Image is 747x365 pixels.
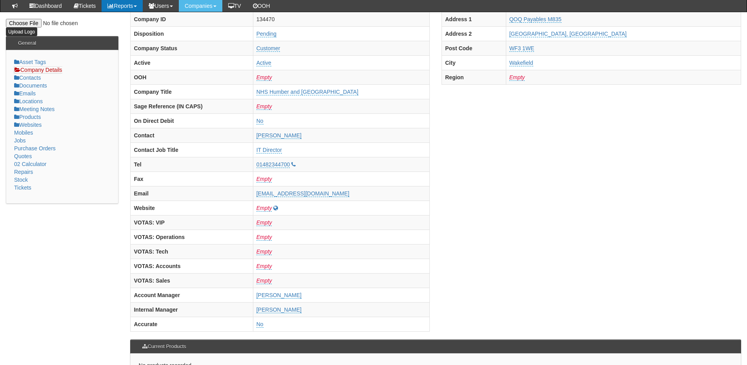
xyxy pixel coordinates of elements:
[256,234,272,241] a: Empty
[509,74,525,81] a: Empty
[131,84,253,99] th: Company Title
[14,82,47,89] a: Documents
[256,190,349,197] a: [EMAIL_ADDRESS][DOMAIN_NAME]
[442,55,506,70] th: City
[509,45,534,52] a: WF3 1WE
[442,26,506,41] th: Address 2
[256,321,264,328] a: No
[14,153,32,159] a: Quotes
[256,307,302,313] a: [PERSON_NAME]
[6,27,37,36] input: Upload Logo
[509,16,562,23] a: QOQ Payables M835
[442,70,506,84] th: Region
[509,31,627,37] a: [GEOGRAPHIC_DATA], [GEOGRAPHIC_DATA]
[256,31,276,37] a: Pending
[14,145,56,151] a: Purchase Orders
[138,340,190,353] h3: Current Products
[131,113,253,128] th: On Direct Debit
[131,157,253,172] th: Tel
[14,98,43,104] a: Locations
[131,12,253,26] th: Company ID
[131,288,253,302] th: Account Manager
[256,118,264,124] a: No
[256,219,272,226] a: Empty
[256,89,358,95] a: NHS Humber and [GEOGRAPHIC_DATA]
[442,41,506,55] th: Post Code
[14,75,41,81] a: Contacts
[253,12,430,26] td: 134470
[256,45,280,52] a: Customer
[131,230,253,244] th: VOTAS: Operations
[256,161,290,168] a: 01482344700
[131,273,253,288] th: VOTAS: Sales
[14,122,42,128] a: Websites
[14,106,55,112] a: Meeting Notes
[256,60,271,66] a: Active
[131,302,253,317] th: Internal Manager
[131,244,253,259] th: VOTAS: Tech
[131,41,253,55] th: Company Status
[131,142,253,157] th: Contact Job Title
[256,205,272,212] a: Empty
[256,147,282,153] a: IT Director
[256,248,272,255] a: Empty
[14,161,47,167] a: 02 Calculator
[14,59,46,65] a: Asset Tags
[14,130,33,136] a: Mobiles
[14,114,41,120] a: Products
[14,36,40,50] h3: General
[131,172,253,186] th: Fax
[256,277,272,284] a: Empty
[131,128,253,142] th: Contact
[256,103,272,110] a: Empty
[14,90,36,97] a: Emails
[131,70,253,84] th: OOH
[131,186,253,201] th: Email
[256,176,272,182] a: Empty
[131,55,253,70] th: Active
[256,74,272,81] a: Empty
[509,60,533,66] a: Wakefield
[131,99,253,113] th: Sage Reference (IN CAPS)
[131,201,253,215] th: Website
[14,184,31,191] a: Tickets
[14,66,62,73] a: Company Details
[131,26,253,41] th: Disposition
[14,137,26,144] a: Jobs
[131,259,253,273] th: VOTAS: Accounts
[256,132,302,139] a: [PERSON_NAME]
[256,263,272,270] a: Empty
[14,177,28,183] a: Stock
[131,215,253,230] th: VOTAS: VIP
[131,317,253,331] th: Accurate
[256,292,302,299] a: [PERSON_NAME]
[442,12,506,26] th: Address 1
[14,169,33,175] a: Repairs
